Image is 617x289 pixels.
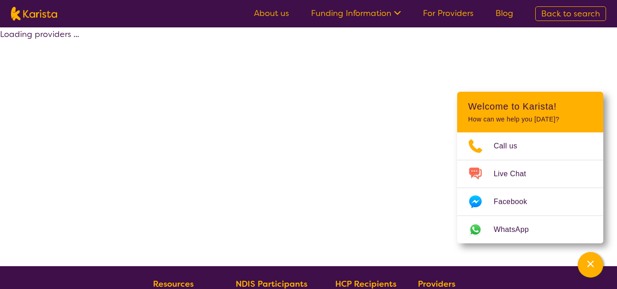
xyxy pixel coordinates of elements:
[494,223,540,236] span: WhatsApp
[254,8,289,19] a: About us
[457,132,603,243] ul: Choose channel
[468,116,592,123] p: How can we help you [DATE]?
[311,8,401,19] a: Funding Information
[494,167,537,181] span: Live Chat
[541,8,600,19] span: Back to search
[457,216,603,243] a: Web link opens in a new tab.
[535,6,606,21] a: Back to search
[496,8,513,19] a: Blog
[468,101,592,112] h2: Welcome to Karista!
[578,252,603,278] button: Channel Menu
[494,139,528,153] span: Call us
[423,8,474,19] a: For Providers
[11,7,57,21] img: Karista logo
[494,195,538,209] span: Facebook
[457,92,603,243] div: Channel Menu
